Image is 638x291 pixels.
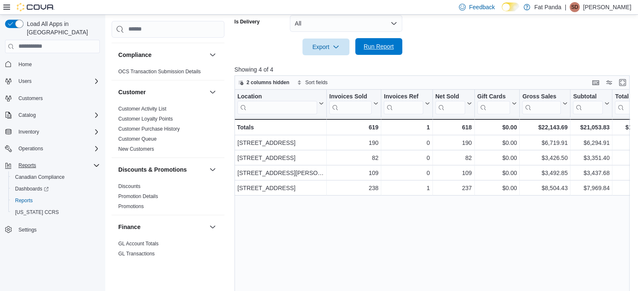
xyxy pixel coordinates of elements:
button: Compliance [208,50,218,60]
span: Discounts [118,183,141,190]
button: Gross Sales [522,93,568,114]
div: 1 [384,183,430,193]
div: $0.00 [477,183,517,193]
a: OCS Transaction Submission Details [118,69,201,75]
div: 0 [384,168,430,178]
button: Settings [2,223,103,235]
div: Gift Cards [477,93,510,100]
button: Invoices Sold [329,93,378,114]
div: 618 [435,122,471,132]
span: Catalog [18,112,36,118]
button: Enter fullscreen [617,77,628,88]
div: 619 [329,122,378,132]
h3: Compliance [118,51,151,59]
div: 0 [384,138,430,148]
div: 109 [329,168,378,178]
img: Cova [17,3,55,11]
button: Finance [118,223,206,231]
a: New Customers [118,146,154,152]
button: Catalog [2,109,103,121]
button: Sort fields [294,77,331,88]
button: 2 columns hidden [235,77,293,88]
a: Dashboards [12,184,52,194]
div: Finance [112,239,224,262]
div: 82 [329,153,378,163]
a: GL Account Totals [118,241,159,247]
span: Canadian Compliance [12,172,100,182]
nav: Complex example [5,55,100,258]
div: 190 [435,138,472,148]
button: Reports [15,160,39,170]
span: Load All Apps in [GEOGRAPHIC_DATA] [23,20,100,36]
div: Invoices Sold [329,93,372,114]
span: Customers [18,95,43,102]
div: 82 [435,153,472,163]
div: $0.00 [477,138,517,148]
button: Finance [208,222,218,232]
button: Reports [8,195,103,206]
p: Showing 4 of 4 [234,65,634,74]
button: Inventory [15,127,42,137]
a: Promotion Details [118,193,158,199]
div: $3,437.68 [573,168,609,178]
a: Discounts [118,183,141,189]
div: Invoices Ref [384,93,423,114]
button: Canadian Compliance [8,171,103,183]
button: Users [15,76,35,86]
span: Settings [18,227,36,233]
div: Subtotal [573,93,603,114]
div: [STREET_ADDRESS] [237,138,324,148]
span: Dashboards [15,185,49,192]
div: Customer [112,104,224,157]
div: [STREET_ADDRESS] [237,183,324,193]
a: GL Transactions [118,251,155,257]
div: 0 [384,153,430,163]
button: [US_STATE] CCRS [8,206,103,218]
button: Reports [2,160,103,171]
span: Promotion Details [118,193,158,200]
span: New Customers [118,146,154,152]
a: Settings [15,225,40,235]
div: Location [237,93,317,114]
div: $21,053.83 [573,122,609,132]
p: Fat Panda [534,2,562,12]
span: Users [18,78,31,85]
h3: Discounts & Promotions [118,165,187,174]
span: Customer Loyalty Points [118,116,173,122]
span: Home [15,59,100,70]
div: $3,351.40 [573,153,609,163]
span: Dashboards [12,184,100,194]
a: Canadian Compliance [12,172,68,182]
span: Canadian Compliance [15,174,65,180]
button: Export [302,39,349,55]
button: Net Sold [435,93,471,114]
h3: Finance [118,223,141,231]
button: Inventory [2,126,103,138]
button: Customer [118,88,206,96]
p: [PERSON_NAME] [583,2,631,12]
div: $22,143.69 [522,122,568,132]
button: Invoices Ref [384,93,430,114]
span: Reports [12,196,100,206]
button: Catalog [15,110,39,120]
span: Settings [15,224,100,234]
div: $7,969.84 [573,183,609,193]
label: Is Delivery [234,18,260,25]
input: Dark Mode [502,3,519,11]
span: [US_STATE] CCRS [15,209,59,216]
div: Gross Sales [522,93,561,100]
span: Catalog [15,110,100,120]
button: All [290,15,402,32]
button: Operations [2,143,103,155]
div: Location [237,93,317,100]
a: Customer Purchase History [118,126,180,132]
div: $8,504.43 [522,183,568,193]
button: Subtotal [573,93,609,114]
div: [STREET_ADDRESS] [237,153,324,163]
div: Totals [237,122,324,132]
div: $3,492.85 [522,168,568,178]
div: Subtotal [573,93,603,100]
span: Operations [18,145,43,152]
span: Washington CCRS [12,207,100,217]
span: Feedback [469,3,495,11]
